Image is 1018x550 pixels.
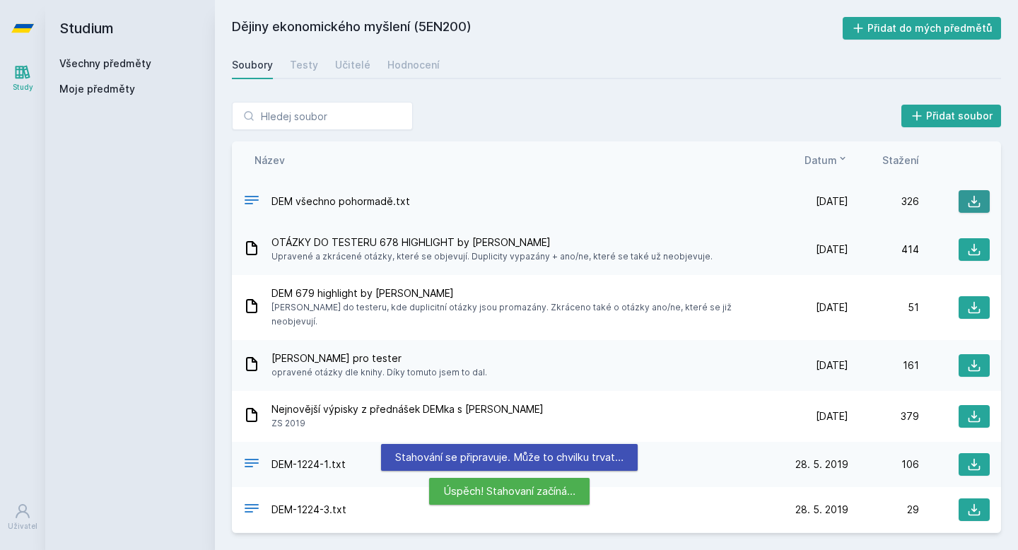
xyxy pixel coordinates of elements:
[8,521,37,532] div: Uživatel
[290,51,318,79] a: Testy
[848,358,919,373] div: 161
[816,300,848,315] span: [DATE]
[429,478,590,505] div: Úspěch! Stahovaní začíná…
[243,192,260,212] div: TXT
[271,365,487,380] span: opravené otázky dle knihy. Díky tomuto jsem to dal.
[232,51,273,79] a: Soubory
[59,57,151,69] a: Všechny předměty
[59,82,135,96] span: Moje předměty
[13,82,33,93] div: Study
[3,57,42,100] a: Study
[271,457,346,472] span: DEM-1224-1.txt
[290,58,318,72] div: Testy
[255,153,285,168] button: Název
[795,503,848,517] span: 28. 5. 2019
[335,58,370,72] div: Učitelé
[848,503,919,517] div: 29
[271,402,544,416] span: Nejnovější výpisky z přednášek DEMka s [PERSON_NAME]
[805,153,848,168] button: Datum
[271,503,346,517] span: DEM-1224-3.txt
[243,455,260,475] div: TXT
[848,300,919,315] div: 51
[243,500,260,520] div: TXT
[271,194,410,209] span: DEM všechno pohormadě.txt
[843,17,1002,40] button: Přidat do mých předmětů
[381,444,638,471] div: Stahování se připravuje. Může to chvilku trvat…
[848,457,919,472] div: 106
[271,250,713,264] span: Upravené a zkrácené otázky, které se objevují. Duplicity vypazány + ano/ne, které se také už neob...
[387,51,440,79] a: Hodnocení
[816,358,848,373] span: [DATE]
[3,496,42,539] a: Uživatel
[387,58,440,72] div: Hodnocení
[848,242,919,257] div: 414
[805,153,837,168] span: Datum
[816,194,848,209] span: [DATE]
[271,300,772,329] span: [PERSON_NAME] do testeru, kde duplicitní otázky jsou promazány. Zkráceno také o otázky ano/ne, kt...
[816,242,848,257] span: [DATE]
[271,416,544,431] span: ZS 2019
[335,51,370,79] a: Učitelé
[232,17,843,40] h2: Dějiny ekonomického myšlení (5EN200)
[271,235,713,250] span: OTÁZKY DO TESTERU 678 HIGHLIGHT by [PERSON_NAME]
[232,58,273,72] div: Soubory
[901,105,1002,127] button: Přidat soubor
[848,194,919,209] div: 326
[232,102,413,130] input: Hledej soubor
[271,351,487,365] span: [PERSON_NAME] pro tester
[882,153,919,168] button: Stažení
[271,286,772,300] span: DEM 679 highlight by [PERSON_NAME]
[816,409,848,423] span: [DATE]
[848,409,919,423] div: 379
[795,457,848,472] span: 28. 5. 2019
